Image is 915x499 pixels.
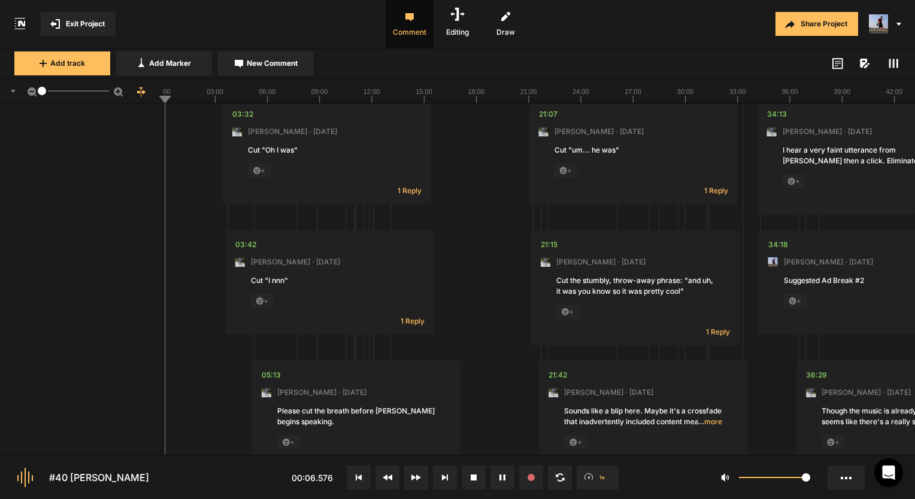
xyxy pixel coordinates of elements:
text: 06:00 [259,88,276,95]
span: Exit Project [66,19,105,29]
text: 36:00 [781,88,798,95]
button: Add Marker [116,51,212,75]
span: 1 Reply [401,316,425,326]
span: + [555,163,577,178]
button: Exit Project [41,12,116,36]
span: [PERSON_NAME] · [DATE] [556,257,646,267]
div: Please cut the breath before [PERSON_NAME] begins speaking. [277,406,435,427]
img: ACg8ocLxXzHjWyafR7sVkIfmxRufCxqaSAR27SDjuE-ggbMy1qqdgD8=s96-c [539,127,549,136]
span: [PERSON_NAME] · [DATE] [248,126,337,137]
text: 18:00 [468,88,485,95]
text: 03:00 [207,88,223,95]
span: 00:06.576 [292,473,333,483]
img: ACg8ocLxXzHjWyafR7sVkIfmxRufCxqaSAR27SDjuE-ggbMy1qqdgD8=s96-c [549,388,558,397]
span: [PERSON_NAME] · [DATE] [251,257,340,267]
img: ACg8ocLxXzHjWyafR7sVkIfmxRufCxqaSAR27SDjuE-ggbMy1qqdgD8=s96-c [541,257,550,267]
span: New Comment [247,58,298,69]
span: [PERSON_NAME] · [DATE] [564,387,653,398]
span: Add track [50,58,85,69]
div: Open Intercom Messenger [874,458,903,487]
div: Cut "Oh I was" [248,145,406,156]
span: … [698,417,704,426]
img: ACg8ocLxXzHjWyafR7sVkIfmxRufCxqaSAR27SDjuE-ggbMy1qqdgD8=s96-c [806,388,816,397]
div: 05:13.395 [262,369,281,381]
div: 34:18.036 [768,239,788,251]
span: [PERSON_NAME] · [DATE] [783,126,872,137]
div: 21:07.858 [539,108,558,120]
div: Sounds like a blip here. Maybe it's a crossfade that inadvertently included content meant to be cut. [564,406,722,427]
div: 36:29.668 [806,369,827,381]
div: 21:15.004 [541,239,558,251]
button: Share Project [775,12,858,36]
span: + [822,435,844,449]
text: 09:00 [311,88,328,95]
img: ACg8ocLxXzHjWyafR7sVkIfmxRufCxqaSAR27SDjuE-ggbMy1qqdgD8=s96-c [235,257,245,267]
span: 1 Reply [706,327,730,337]
span: + [564,435,587,449]
text: 12:00 [363,88,380,95]
img: ACg8ocLxXzHjWyafR7sVkIfmxRufCxqaSAR27SDjuE-ggbMy1qqdgD8=s96-c [767,127,777,136]
img: ACg8ocLxXzHjWyafR7sVkIfmxRufCxqaSAR27SDjuE-ggbMy1qqdgD8=s96-c [262,388,271,397]
span: + [277,435,300,449]
button: New Comment [218,51,314,75]
text: 21:00 [520,88,537,95]
span: [PERSON_NAME] · [DATE] [784,257,873,267]
div: Cut "I nnn" [251,275,409,286]
img: ACg8ocJ5zrP0c3SJl5dKscm-Goe6koz8A9fWD7dpguHuX8DX5VIxymM=s96-c [768,257,778,267]
span: [PERSON_NAME] · [DATE] [555,126,644,137]
text: 39:00 [834,88,850,95]
text: 30:00 [677,88,694,95]
text: 24:00 [572,88,589,95]
div: Cut "um... he was" [555,145,713,156]
img: ACg8ocLxXzHjWyafR7sVkIfmxRufCxqaSAR27SDjuE-ggbMy1qqdgD8=s96-c [232,127,242,136]
span: more [698,416,722,427]
img: ACg8ocJ5zrP0c3SJl5dKscm-Goe6koz8A9fWD7dpguHuX8DX5VIxymM=s96-c [869,14,888,34]
button: 1x [577,465,619,489]
span: + [784,294,807,308]
span: + [251,294,274,308]
text: 27:00 [625,88,641,95]
text: 15:00 [416,88,432,95]
span: [PERSON_NAME] · [DATE] [277,387,366,398]
span: 1 Reply [398,185,422,196]
div: 03:32.589 [232,108,253,120]
div: 34:13.984 [767,108,787,120]
text: 42:00 [886,88,903,95]
text: 33:00 [729,88,746,95]
span: [PERSON_NAME] · [DATE] [822,387,911,398]
div: 03:42.520 [235,239,256,251]
span: + [248,163,271,178]
span: 1 Reply [704,185,728,196]
button: Add track [14,51,110,75]
span: + [556,305,579,319]
div: 21:42.197 [549,369,567,381]
span: Add Marker [149,58,191,69]
span: + [783,174,805,188]
div: #40 [PERSON_NAME] [49,470,149,485]
div: Cut the stumbly, throw-away phrase: "and uh, it was you know so it was pretty cool" [556,275,714,297]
